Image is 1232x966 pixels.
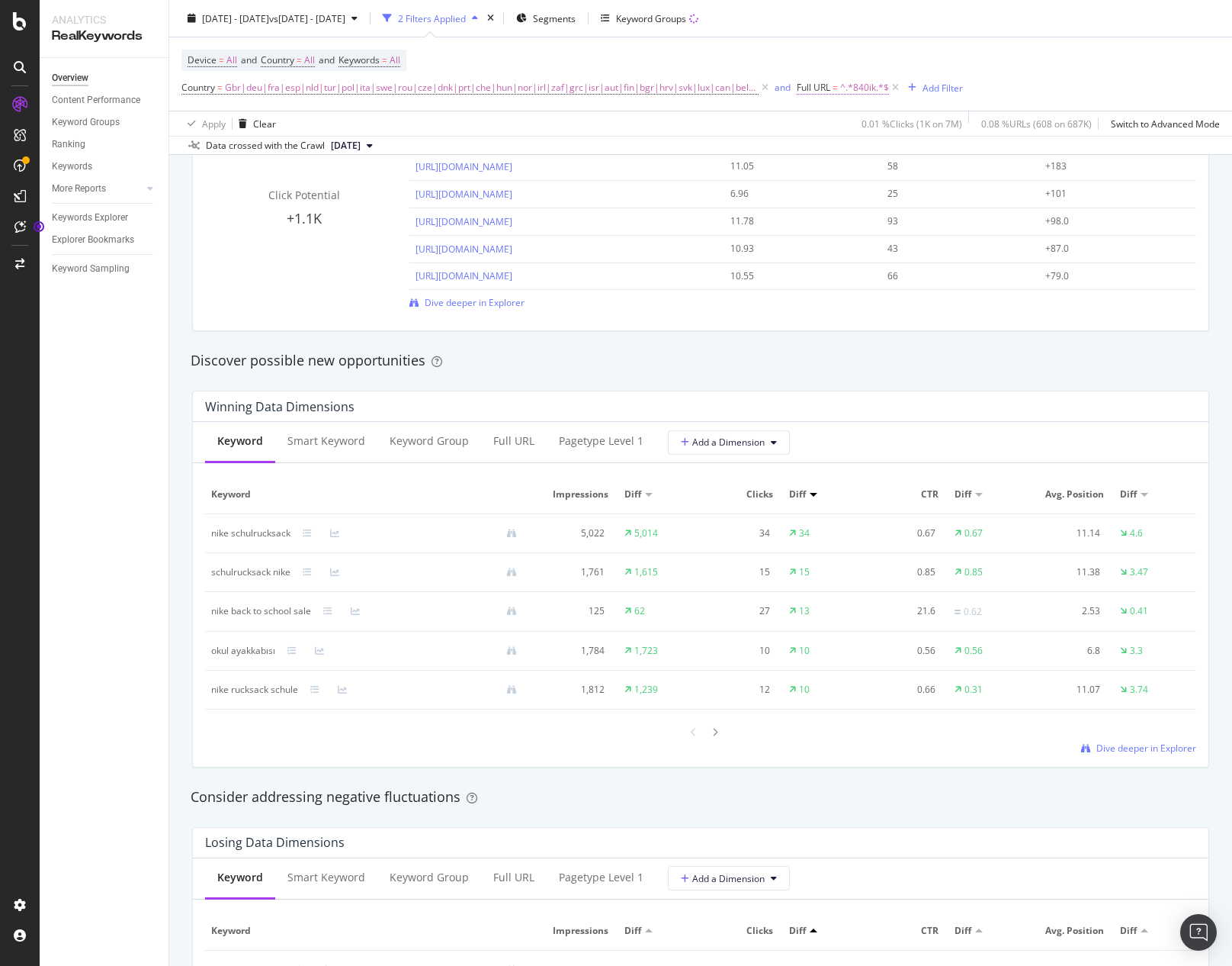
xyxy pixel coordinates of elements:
a: Dive deeper in Explorer [409,296,525,309]
div: 11.38 [1037,565,1100,579]
div: 3.47 [1130,565,1148,579]
div: Keywords Explorer [52,210,128,226]
a: Ranking [52,137,158,153]
a: [URL][DOMAIN_NAME] [415,215,512,228]
button: 2 Filters Applied [377,6,484,31]
div: 15 [799,565,810,579]
div: Full URL [493,870,534,885]
div: 0.67 [964,526,983,540]
div: Keyword Group [390,870,469,885]
div: 58 [887,159,1018,173]
div: 0.31 [964,683,983,697]
div: 11.78 [730,214,861,228]
button: [DATE] - [DATE]vs[DATE] - [DATE] [181,6,364,31]
div: Losing Data Dimensions [205,835,345,850]
div: Apply [202,117,226,130]
div: Consider addressing negative fluctuations [191,787,1211,807]
div: Tooltip anchor [32,220,46,233]
span: Keyword [211,488,525,501]
div: +79.0 [1045,269,1176,283]
div: 6.96 [730,187,861,201]
span: Diff [954,924,971,938]
span: and [319,53,335,66]
div: nike schulrucksack [211,526,290,540]
div: 3.74 [1130,683,1148,697]
div: 25 [887,187,1018,201]
div: Keyword [217,870,263,885]
span: Click Potential [268,188,340,202]
a: Overview [52,70,158,86]
div: 1,239 [634,683,658,697]
span: = [219,53,224,66]
a: More Reports [52,181,143,197]
div: 4.6 [1130,526,1143,540]
button: Switch to Advanced Mode [1105,111,1220,136]
span: Keywords [338,53,380,66]
button: Add Filter [902,79,963,97]
span: Add a Dimension [681,872,765,885]
div: 5,022 [541,526,605,540]
div: 21.6 [872,604,935,618]
div: 6.8 [1037,644,1100,658]
div: Overview [52,70,88,86]
div: 34 [707,526,770,540]
a: [URL][DOMAIN_NAME] [415,188,512,201]
button: Add a Dimension [668,430,790,455]
a: Dive deeper in Explorer [1081,742,1196,755]
span: Country [181,81,215,94]
button: and [775,80,791,95]
div: Keyword Group [390,433,469,449]
span: Diff [954,488,971,501]
div: +183 [1045,159,1176,173]
span: Device [188,53,217,66]
div: schulrucksack nike [211,565,290,579]
span: Dive deeper in Explorer [1096,742,1196,755]
div: 3.3 [1130,644,1143,658]
span: All [304,50,315,71]
span: All [390,50,400,71]
span: Keyword [211,924,525,938]
div: 2 Filters Applied [398,11,466,24]
span: Diff [624,488,641,501]
div: 15 [707,565,770,579]
div: Explorer Bookmarks [52,232,134,248]
span: Diff [789,488,806,501]
button: Segments [510,6,582,31]
div: Keywords [52,159,92,175]
span: Impressions [541,488,608,501]
div: 1,723 [634,644,658,658]
img: Equal [954,610,961,614]
span: Gbr|deu|fra|esp|nld|tur|pol|ita|swe|rou|cze|dnk|prt|che|hun|nor|irl|zaf|grc|isr|aut|fin|bgr|hrv|s... [225,77,759,98]
div: pagetype Level 1 [559,433,643,449]
div: Keyword Groups [616,11,686,24]
a: [URL][DOMAIN_NAME] [415,160,512,173]
div: 43 [887,242,1018,256]
div: nike rucksack schule [211,683,298,697]
div: Discover possible new opportunities [191,351,1211,371]
a: Explorer Bookmarks [52,232,158,248]
span: vs [DATE] - [DATE] [269,11,345,24]
div: 10 [799,683,810,697]
div: Keyword [217,433,263,449]
div: Open Intercom Messenger [1180,914,1217,951]
div: Content Performance [52,92,140,108]
div: +98.0 [1045,214,1176,228]
div: 93 [887,214,1018,228]
div: 11.14 [1037,526,1100,540]
span: Country [261,53,294,66]
a: Keyword Sampling [52,261,158,277]
span: [DATE] - [DATE] [202,11,269,24]
span: Dive deeper in Explorer [425,296,525,309]
div: Analytics [52,12,156,27]
span: and [241,53,257,66]
div: nike back to school sale [211,604,311,618]
div: +101 [1045,187,1176,201]
span: = [297,53,302,66]
div: 0.67 [872,526,935,540]
div: 10 [707,644,770,658]
div: 0.01 % Clicks ( 1K on 7M ) [861,117,962,130]
div: 0.41 [1130,604,1148,618]
div: 10 [799,644,810,658]
div: times [484,11,497,26]
span: Add a Dimension [681,436,765,449]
